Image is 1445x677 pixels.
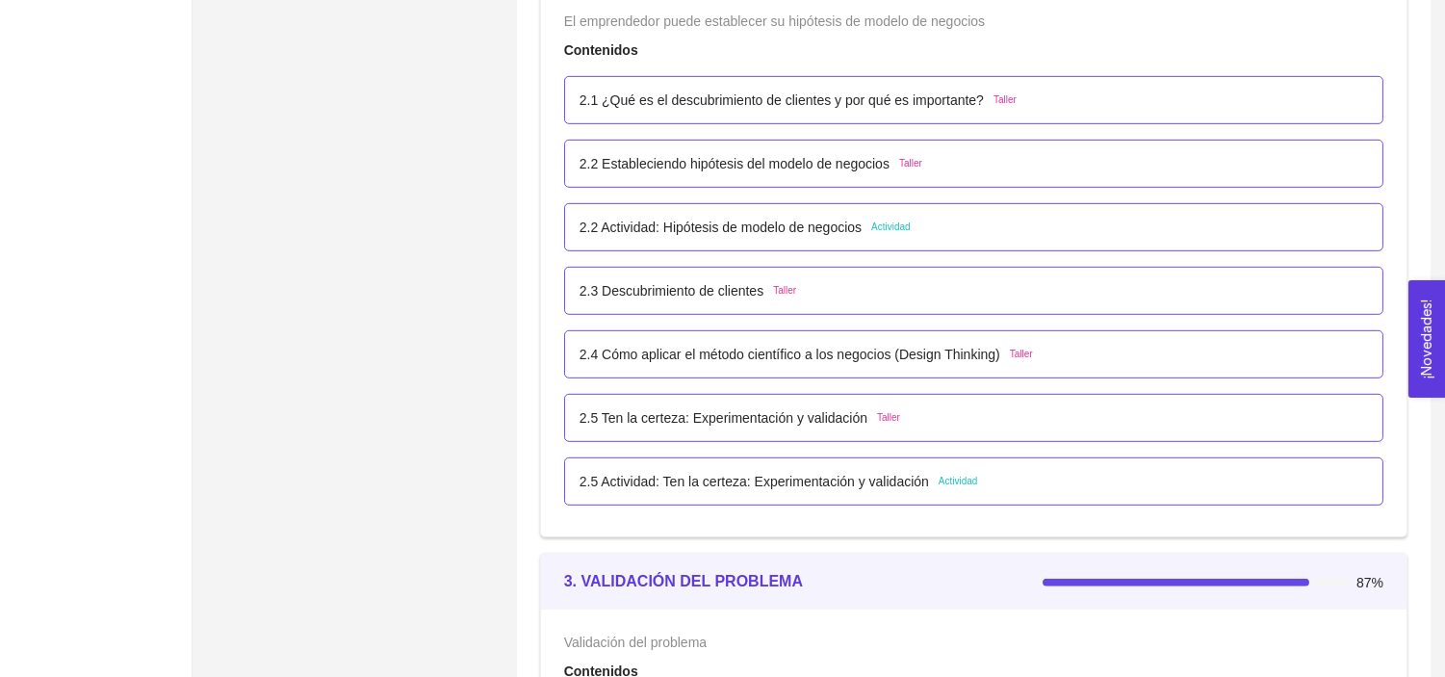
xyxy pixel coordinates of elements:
p: 2.5 Actividad: Ten la certeza: Experimentación y validación [580,471,929,492]
span: Actividad [939,474,978,489]
span: 87% [1356,576,1383,589]
span: El emprendedor puede establecer su hipótesis de modelo de negocios [564,13,985,29]
span: Actividad [871,220,911,235]
span: Taller [993,92,1017,108]
span: Taller [773,283,796,299]
p: 2.2 Actividad: Hipótesis de modelo de negocios [580,217,862,238]
p: 2.5 Ten la certeza: Experimentación y validación [580,407,867,429]
span: Taller [1010,347,1033,362]
p: 2.4 Cómo aplicar el método científico a los negocios (Design Thinking) [580,344,1000,365]
span: Taller [899,156,922,171]
span: Validación del problema [564,635,707,650]
strong: Contenidos [564,42,638,58]
p: 2.1 ¿Qué es el descubrimiento de clientes y por qué es importante? [580,90,984,111]
button: Open Feedback Widget [1408,280,1445,398]
p: 2.2 Estableciendo hipótesis del modelo de negocios [580,153,890,174]
strong: 3. VALIDACIÓN DEL PROBLEMA [564,573,803,589]
span: Taller [877,410,900,426]
p: 2.3 Descubrimiento de clientes [580,280,763,301]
